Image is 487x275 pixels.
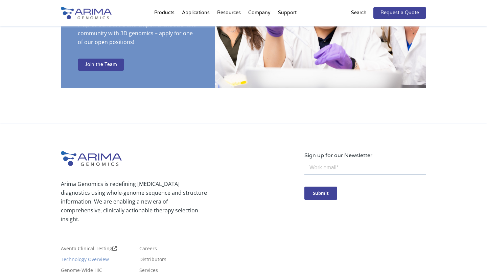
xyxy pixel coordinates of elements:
a: Request a Quote [373,7,426,19]
img: Arima-Genomics-logo [61,7,112,19]
p: Help us build tools and empower the scientific community with 3D genomics – apply for one of our ... [78,20,198,52]
a: Join the Team [78,59,124,71]
p: Sign up for our Newsletter [304,151,426,160]
a: Technology Overview [61,257,109,265]
img: Arima-Genomics-logo [61,151,122,166]
iframe: Form 0 [304,160,426,212]
a: Aventa Clinical Testing [61,246,117,254]
a: Distributors [139,257,166,265]
a: Careers [139,246,157,254]
p: Arima Genomics is redefining [MEDICAL_DATA] diagnostics using whole-genome sequence and structure... [61,179,207,224]
p: Search [351,8,367,17]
